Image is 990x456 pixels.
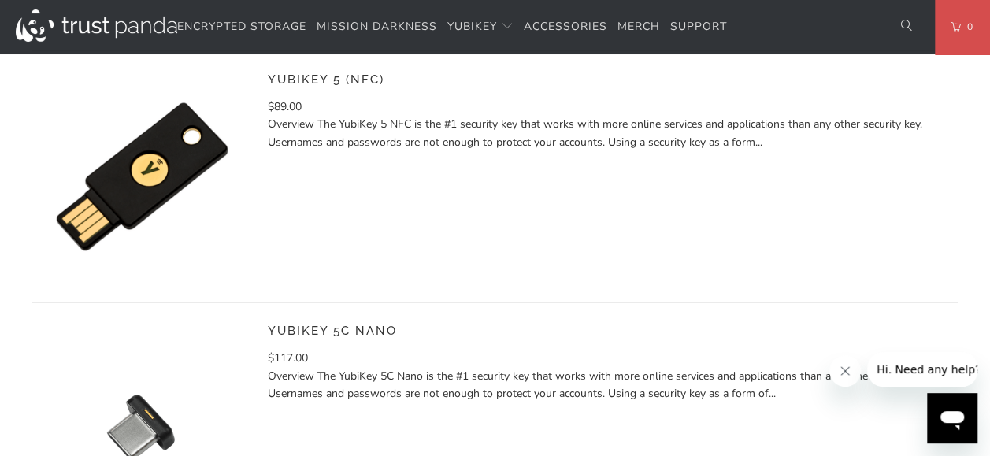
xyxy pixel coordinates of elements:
[16,9,177,42] img: Trust Panda Australia
[317,9,437,46] a: Mission Darkness
[177,9,727,46] nav: Translation missing: en.navigation.header.main_nav
[617,9,660,46] a: Merch
[268,350,308,365] span: $117.00
[927,393,977,443] iframe: Button to launch messaging window
[32,67,252,287] img: YubiKey 5 (NFC)
[617,19,660,34] span: Merch
[829,355,861,387] iframe: Close message
[317,19,437,34] span: Mission Darkness
[268,99,302,114] span: $89.00
[524,9,607,46] a: Accessories
[268,368,946,403] p: Overview The YubiKey 5C Nano is the #1 security key that works with more online services and appl...
[268,72,384,87] a: YubiKey 5 (NFC)
[447,9,514,46] summary: YubiKey
[670,9,727,46] a: Support
[177,9,306,46] a: Encrypted Storage
[9,11,113,24] span: Hi. Need any help?
[447,19,497,34] span: YubiKey
[524,19,607,34] span: Accessories
[268,324,397,338] a: YubiKey 5C Nano
[177,19,306,34] span: Encrypted Storage
[268,116,946,151] p: Overview The YubiKey 5 NFC is the #1 security key that works with more online services and applic...
[867,352,977,387] iframe: Message from company
[670,19,727,34] span: Support
[961,18,973,35] span: 0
